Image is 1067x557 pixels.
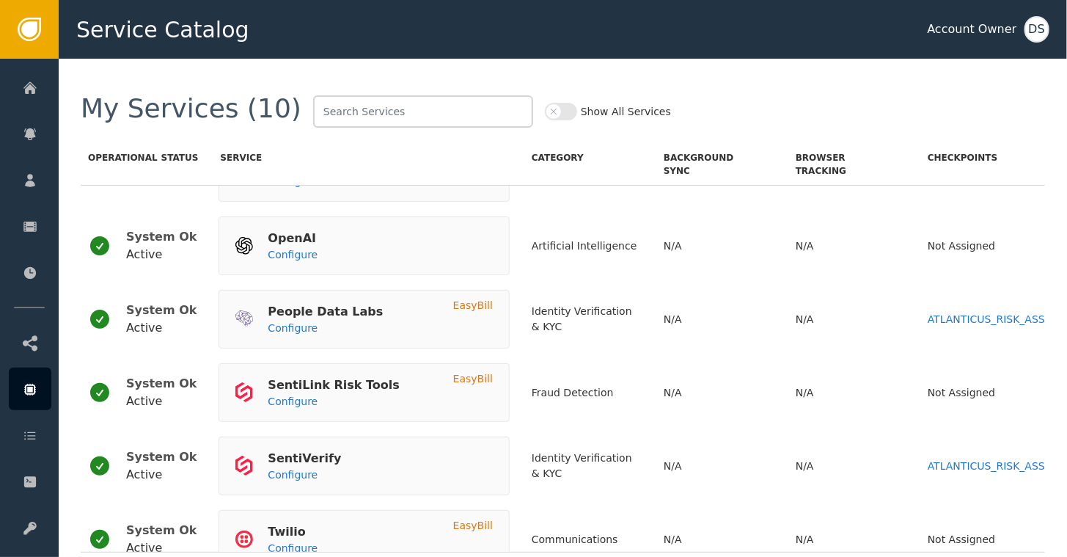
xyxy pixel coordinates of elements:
[126,539,197,557] div: Active
[268,450,341,467] div: SentiVerify
[88,151,158,178] span: Operational
[664,312,774,327] div: N/A
[126,302,197,319] div: System Ok
[268,469,318,481] span: Configure
[268,322,318,334] span: Configure
[126,393,197,410] div: Active
[126,466,197,484] div: Active
[81,95,301,128] div: My Services (10)
[664,459,774,474] div: N/A
[796,312,906,327] div: N/A
[268,230,318,247] div: OpenAI
[453,298,493,313] div: EasyBill
[928,128,1038,178] div: Checkpoints
[928,239,1038,254] div: Not Assigned
[268,396,318,407] span: Configure
[453,371,493,387] div: EasyBill
[796,151,902,164] span: Browser
[664,385,774,401] div: N/A
[126,246,197,263] div: Active
[126,448,197,466] div: System Ok
[664,151,770,164] span: Background
[268,321,318,336] a: Configure
[796,239,906,254] div: N/A
[664,128,774,178] div: Sync
[268,247,318,263] a: Configure
[268,394,318,409] a: Configure
[532,304,642,335] div: Identity Verification & KYC
[928,21,1017,38] div: Account Owner
[313,95,533,128] input: Search Services
[581,104,671,120] label: Show All Services
[126,319,197,337] div: Active
[532,451,642,481] div: Identity Verification & KYC
[532,385,642,401] div: Fraud Detection
[532,239,642,254] div: Artificial Intelligence
[268,467,318,483] a: Configure
[88,128,220,178] div: Status
[126,228,197,246] div: System Ok
[268,376,400,394] div: SentiLink Risk Tools
[1024,16,1049,43] button: DS
[796,385,906,401] div: N/A
[928,312,1038,327] a: ATLANTICUS_RISK_ASSESSMENT
[453,518,493,534] div: EasyBill
[268,523,318,541] div: Twilio
[796,532,906,547] div: N/A
[796,128,906,178] div: Tracking
[532,128,642,178] div: Category
[268,541,318,556] a: Configure
[268,249,318,261] span: Configure
[268,542,318,554] span: Configure
[664,239,774,254] div: N/A
[532,532,642,547] div: Communications
[928,532,1038,547] div: Not Assigned
[268,303,383,321] div: People Data Labs
[928,385,1038,401] div: Not Assigned
[928,459,1038,474] a: ATLANTICUS_RISK_ASSESSMENT
[220,128,510,178] div: Service
[268,175,318,187] span: Configure
[664,532,774,547] div: N/A
[76,13,249,46] span: Service Catalog
[126,522,197,539] div: System Ok
[796,459,906,474] div: N/A
[126,375,197,393] div: System Ok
